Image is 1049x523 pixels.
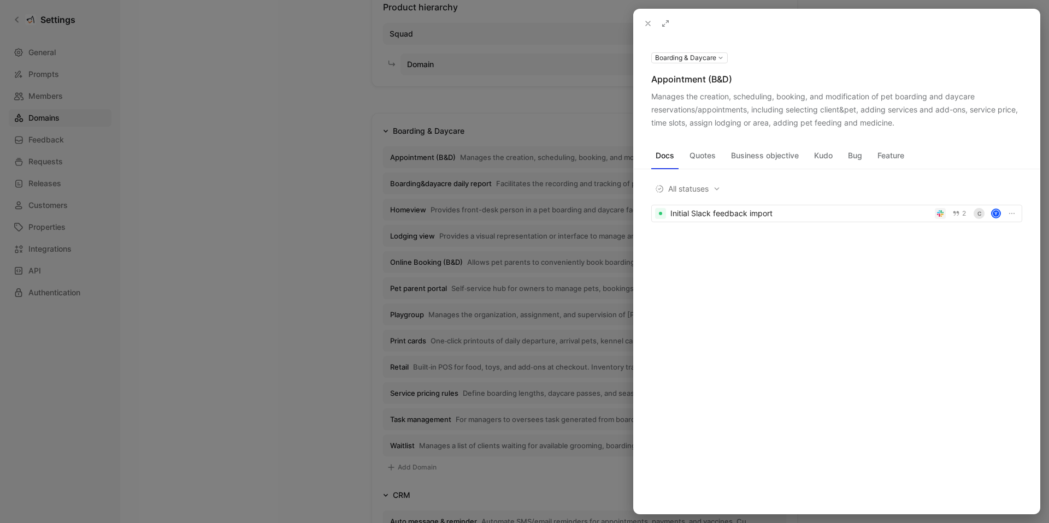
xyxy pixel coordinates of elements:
[974,208,985,219] div: c
[810,147,837,164] button: Kudo
[651,205,1022,222] a: Initial Slack feedback import2cY
[651,182,724,196] button: All statuses
[950,207,968,219] button: 2
[655,182,721,195] span: All statuses
[651,90,1022,129] div: Manages the creation, scheduling, booking, and modification of pet boarding and daycare reservati...
[873,147,909,164] button: Feature
[651,73,1022,86] div: Appointment (B&D)
[670,207,930,220] div: Initial Slack feedback import
[727,147,803,164] button: Business objective
[844,147,867,164] button: Bug
[651,147,679,164] button: Docs
[651,52,728,63] button: Boarding & Daycare
[962,210,966,217] span: 2
[685,147,720,164] button: Quotes
[992,210,1000,217] div: Y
